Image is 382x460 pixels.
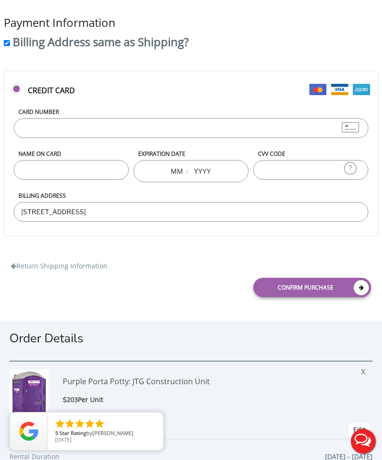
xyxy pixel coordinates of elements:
[63,395,296,405] div: $203
[13,34,189,49] label: Billing Address same as Shipping?
[74,418,85,429] li: 
[253,150,368,158] label: CVV Code
[14,150,129,158] label: Name on Card
[361,364,370,376] span: X
[63,370,296,395] div: Purple Porta Potty: JTG Construction Unit
[55,436,72,443] span: [DATE]
[59,429,86,436] span: Star Rating
[4,15,378,71] div: Payment Information
[9,330,373,347] h1: Order Details
[171,161,183,180] input: MM
[78,395,103,404] span: Per Unit
[11,85,371,105] label: Credit Card
[55,430,156,437] span: by
[63,415,296,425] div: Qty :
[19,422,38,441] img: Review Rating
[193,161,212,180] input: YYYY
[11,257,108,271] a: Return Shipping Information
[14,108,368,116] label: Card Number
[94,418,105,429] li: 
[14,192,368,200] label: Billing Address
[84,418,95,429] li: 
[64,418,75,429] li: 
[185,167,190,176] span: /
[92,429,133,436] span: [PERSON_NAME]
[344,422,382,460] button: Live Chat
[55,429,58,436] span: 5
[253,278,371,297] a: Confirm purchase
[133,150,249,158] label: Expiration Date
[54,418,66,429] li: 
